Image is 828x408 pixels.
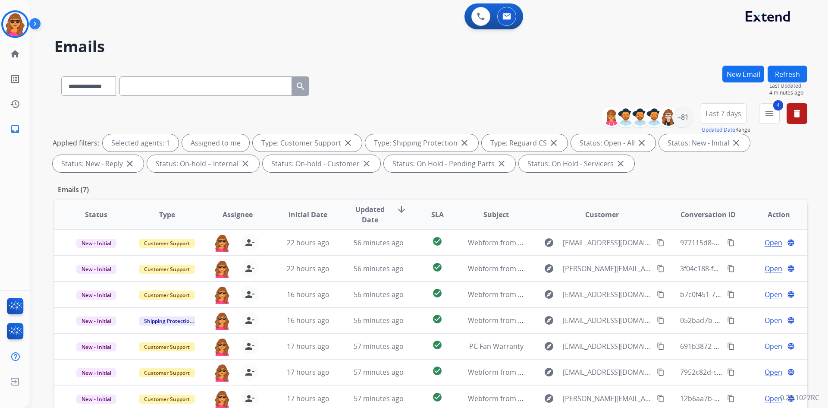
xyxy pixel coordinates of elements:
mat-icon: content_copy [657,395,665,402]
span: Conversation ID [681,209,736,220]
img: avatar [3,12,27,36]
mat-icon: close [240,158,251,169]
mat-icon: history [10,99,20,109]
div: Status: On Hold - Pending Parts [384,155,515,172]
span: Customer [585,209,619,220]
mat-icon: language [787,368,795,376]
img: agent-avatar [213,390,231,408]
span: 22 hours ago [287,264,329,273]
button: Refresh [768,66,807,82]
span: 56 minutes ago [354,264,404,273]
span: Assignee [223,209,253,220]
span: 7952c82d-c3d8-4c55-ba76-9d70f1847375 [680,367,812,377]
span: 052bad7b-50b1-4fa8-b978-6470ca9562c8 [680,316,812,325]
mat-icon: explore [544,341,554,351]
span: 17 hours ago [287,367,329,377]
span: Open [765,341,782,351]
span: 17 hours ago [287,342,329,351]
button: 4 [759,103,780,124]
span: [EMAIL_ADDRESS][DOMAIN_NAME] [563,341,652,351]
span: 16 hours ago [287,316,329,325]
div: Status: New - Reply [53,155,144,172]
span: 56 minutes ago [354,238,404,247]
mat-icon: close [343,138,353,148]
span: Webform from [EMAIL_ADDRESS][DOMAIN_NAME] on [DATE] [468,290,663,299]
p: Emails (7) [54,184,92,195]
mat-icon: check_circle [432,392,442,402]
span: 56 minutes ago [354,316,404,325]
img: agent-avatar [213,260,231,278]
p: Applied filters: [53,138,99,148]
mat-icon: check_circle [432,288,442,298]
span: New - Initial [76,265,116,274]
span: [PERSON_NAME][EMAIL_ADDRESS][DOMAIN_NAME] [563,393,652,404]
span: [EMAIL_ADDRESS][DOMAIN_NAME] [563,367,652,377]
mat-icon: search [295,81,306,92]
div: Type: Reguard CS [482,134,568,152]
mat-icon: content_copy [727,265,735,272]
mat-icon: list_alt [10,74,20,84]
mat-icon: close [361,158,372,169]
mat-icon: language [787,291,795,298]
span: Open [765,237,782,248]
mat-icon: person_remove [245,393,255,404]
span: [EMAIL_ADDRESS][DOMAIN_NAME] [563,289,652,300]
mat-icon: person_remove [245,237,255,248]
span: 16 hours ago [287,290,329,299]
mat-icon: arrow_downward [396,204,407,215]
div: Status: On-hold - Customer [263,155,380,172]
span: 3f04c188-fba2-423e-a212-1a6928dd0c88 [680,264,810,273]
mat-icon: close [459,138,470,148]
img: agent-avatar [213,364,231,382]
mat-icon: content_copy [657,291,665,298]
span: Status [85,209,107,220]
span: SLA [431,209,444,220]
div: Type: Shipping Protection [365,134,478,152]
button: Updated Date [702,127,735,133]
mat-icon: explore [544,393,554,404]
mat-icon: content_copy [657,239,665,247]
span: [EMAIL_ADDRESS][DOMAIN_NAME] [563,315,652,326]
span: Webform from [PERSON_NAME][EMAIL_ADDRESS][PERSON_NAME][DOMAIN_NAME] on [DATE] [468,264,770,273]
span: New - Initial [76,368,116,377]
mat-icon: content_copy [727,395,735,402]
div: +81 [672,107,693,127]
span: 691b3872-627a-409c-8079-66274d75bbbd [680,342,815,351]
span: Open [765,393,782,404]
mat-icon: delete [792,108,802,119]
button: New Email [722,66,764,82]
span: Customer Support [139,395,195,404]
span: New - Initial [76,291,116,300]
mat-icon: explore [544,237,554,248]
span: Customer Support [139,291,195,300]
mat-icon: close [125,158,135,169]
mat-icon: content_copy [657,342,665,350]
mat-icon: person_remove [245,315,255,326]
span: Initial Date [289,209,327,220]
span: Webform from [EMAIL_ADDRESS][DOMAIN_NAME] on [DATE] [468,316,663,325]
mat-icon: close [549,138,559,148]
div: Selected agents: 1 [103,134,179,152]
span: 977115d8-bfaa-48fa-bab6-fe41fde142c2 [680,238,808,247]
img: agent-avatar [213,234,231,252]
mat-icon: explore [544,367,554,377]
mat-icon: check_circle [432,314,442,324]
mat-icon: close [496,158,507,169]
span: 4 [773,100,783,111]
mat-icon: content_copy [657,265,665,272]
mat-icon: explore [544,263,554,274]
span: Shipping Protection [139,316,198,326]
mat-icon: explore [544,315,554,326]
span: Customer Support [139,265,195,274]
mat-icon: inbox [10,124,20,134]
div: Status: Open - All [571,134,655,152]
span: 17 hours ago [287,394,329,403]
mat-icon: home [10,49,20,59]
div: Type: Customer Support [253,134,362,152]
mat-icon: person_remove [245,367,255,377]
mat-icon: content_copy [727,239,735,247]
div: Status: On Hold - Servicers [519,155,634,172]
mat-icon: content_copy [727,316,735,324]
span: Subject [483,209,509,220]
span: Open [765,289,782,300]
